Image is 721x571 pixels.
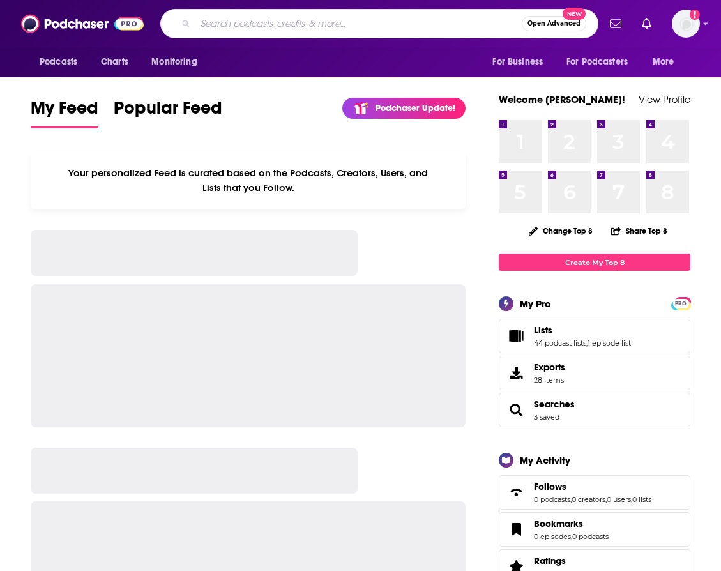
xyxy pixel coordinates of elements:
[637,13,656,34] a: Show notifications dropdown
[499,319,690,353] span: Lists
[492,53,543,71] span: For Business
[499,393,690,427] span: Searches
[534,481,566,492] span: Follows
[690,10,700,20] svg: Add a profile image
[653,53,674,71] span: More
[503,364,529,382] span: Exports
[672,10,700,38] button: Show profile menu
[21,11,144,36] img: Podchaser - Follow, Share and Rate Podcasts
[40,53,77,71] span: Podcasts
[195,13,522,34] input: Search podcasts, credits, & more...
[499,512,690,547] span: Bookmarks
[520,298,551,310] div: My Pro
[534,413,559,422] a: 3 saved
[534,376,565,384] span: 28 items
[499,93,625,105] a: Welcome [PERSON_NAME]!
[534,518,583,529] span: Bookmarks
[503,521,529,538] a: Bookmarks
[483,50,559,74] button: open menu
[644,50,690,74] button: open menu
[503,483,529,501] a: Follows
[572,495,605,504] a: 0 creators
[673,298,688,308] a: PRO
[563,8,586,20] span: New
[534,481,651,492] a: Follows
[534,324,631,336] a: Lists
[566,53,628,71] span: For Podcasters
[527,20,581,27] span: Open Advanced
[631,495,632,504] span: ,
[605,495,607,504] span: ,
[586,339,588,347] span: ,
[534,362,565,373] span: Exports
[673,299,688,308] span: PRO
[534,518,609,529] a: Bookmarks
[534,555,566,567] span: Ratings
[534,324,552,336] span: Lists
[534,339,586,347] a: 44 podcast lists
[534,555,609,567] a: Ratings
[607,495,631,504] a: 0 users
[520,454,570,466] div: My Activity
[672,10,700,38] img: User Profile
[31,50,94,74] button: open menu
[499,254,690,271] a: Create My Top 8
[521,223,600,239] button: Change Top 8
[151,53,197,71] span: Monitoring
[160,9,598,38] div: Search podcasts, credits, & more...
[114,97,222,126] span: Popular Feed
[101,53,128,71] span: Charts
[114,97,222,128] a: Popular Feed
[611,218,668,243] button: Share Top 8
[572,532,609,541] a: 0 podcasts
[93,50,136,74] a: Charts
[376,103,455,114] p: Podchaser Update!
[31,151,466,209] div: Your personalized Feed is curated based on the Podcasts, Creators, Users, and Lists that you Follow.
[639,93,690,105] a: View Profile
[570,495,572,504] span: ,
[522,16,586,31] button: Open AdvancedNew
[571,532,572,541] span: ,
[588,339,631,347] a: 1 episode list
[632,495,651,504] a: 0 lists
[534,495,570,504] a: 0 podcasts
[499,475,690,510] span: Follows
[142,50,213,74] button: open menu
[31,97,98,128] a: My Feed
[558,50,646,74] button: open menu
[503,401,529,419] a: Searches
[499,356,690,390] a: Exports
[672,10,700,38] span: Logged in as ereardon
[534,399,575,410] a: Searches
[605,13,626,34] a: Show notifications dropdown
[534,532,571,541] a: 0 episodes
[503,327,529,345] a: Lists
[31,97,98,126] span: My Feed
